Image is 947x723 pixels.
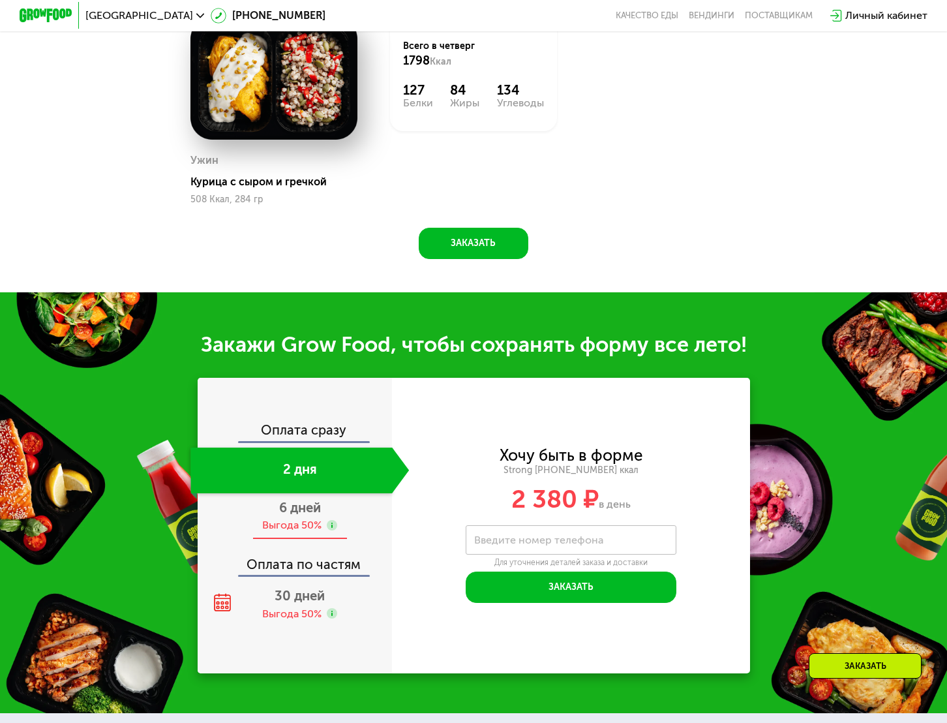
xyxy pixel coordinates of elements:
div: Strong [PHONE_NUMBER] ккал [392,465,750,476]
span: 6 дней [279,500,321,515]
span: в день [599,498,631,510]
div: поставщикам [745,10,813,21]
div: Выгода 50% [262,518,322,532]
div: Выгода 50% [262,607,322,621]
span: Ккал [430,56,451,67]
a: Вендинги [689,10,734,21]
div: Белки [403,98,433,108]
div: Оплата сразу [199,423,392,440]
div: Заказать [809,653,922,679]
span: 2 380 ₽ [511,484,599,514]
div: Жиры [450,98,479,108]
div: Ужин [190,151,218,170]
label: Введите номер телефона [474,536,603,544]
div: Всего в четверг [403,40,543,69]
div: 84 [450,82,479,98]
div: 134 [497,82,544,98]
div: Хочу быть в форме [500,448,642,463]
span: [GEOGRAPHIC_DATA] [85,10,193,21]
div: 508 Ккал, 284 гр [190,194,357,205]
button: Заказать [419,228,528,259]
div: Для уточнения деталей заказа и доставки [466,558,676,568]
div: Оплата по частям [199,545,392,575]
a: Качество еды [616,10,678,21]
span: 1798 [403,54,430,68]
button: Заказать [466,572,676,603]
div: Личный кабинет [845,8,927,23]
div: Углеводы [497,98,544,108]
div: Курица с сыром и гречкой [190,176,368,189]
div: 127 [403,82,433,98]
a: [PHONE_NUMBER] [211,8,325,23]
span: 30 дней [275,588,325,604]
